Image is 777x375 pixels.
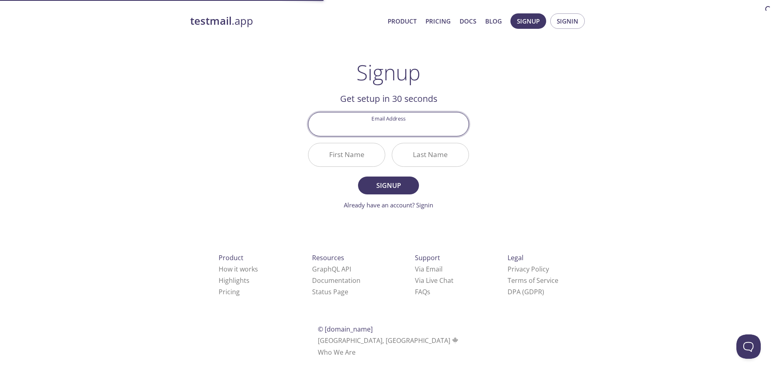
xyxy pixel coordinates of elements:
[219,276,250,285] a: Highlights
[312,276,360,285] a: Documentation
[318,325,373,334] span: © [DOMAIN_NAME]
[308,92,469,106] h2: Get setup in 30 seconds
[219,287,240,296] a: Pricing
[358,177,419,194] button: Signup
[367,180,410,191] span: Signup
[190,14,232,28] strong: testmail
[557,16,578,26] span: Signin
[415,253,440,262] span: Support
[415,287,430,296] a: FAQ
[190,14,381,28] a: testmail.app
[312,253,344,262] span: Resources
[510,13,546,29] button: Signup
[508,253,523,262] span: Legal
[415,276,454,285] a: Via Live Chat
[312,265,351,274] a: GraphQL API
[508,287,544,296] a: DPA (GDPR)
[318,348,356,357] a: Who We Are
[550,13,585,29] button: Signin
[485,16,502,26] a: Blog
[344,201,433,209] a: Already have an account? Signin
[415,265,443,274] a: Via Email
[388,16,417,26] a: Product
[460,16,476,26] a: Docs
[736,334,761,359] iframe: Help Scout Beacon - Open
[219,265,258,274] a: How it works
[508,265,549,274] a: Privacy Policy
[517,16,540,26] span: Signup
[219,253,243,262] span: Product
[427,287,430,296] span: s
[318,336,460,345] span: [GEOGRAPHIC_DATA], [GEOGRAPHIC_DATA]
[356,60,421,84] h1: Signup
[508,276,558,285] a: Terms of Service
[425,16,451,26] a: Pricing
[312,287,348,296] a: Status Page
